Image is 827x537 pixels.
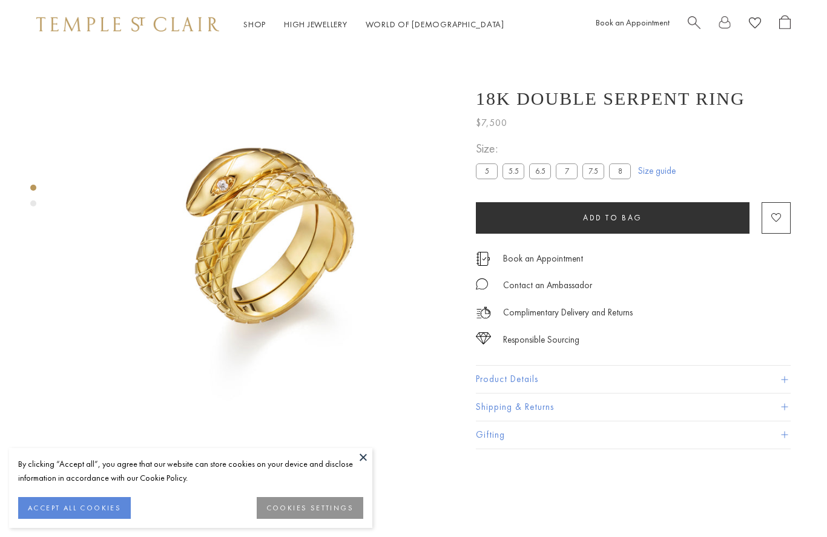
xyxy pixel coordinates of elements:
[583,212,642,223] span: Add to bag
[476,252,490,266] img: icon_appointment.svg
[503,252,583,265] a: Book an Appointment
[243,19,266,30] a: ShopShop
[476,88,745,109] h1: 18K Double Serpent Ring
[688,15,700,34] a: Search
[503,278,592,293] div: Contact an Ambassador
[476,202,750,234] button: Add to bag
[476,115,507,131] span: $7,500
[476,394,791,421] button: Shipping & Returns
[503,332,579,348] div: Responsible Sourcing
[30,182,36,216] div: Product gallery navigation
[503,305,633,320] p: Complimentary Delivery and Returns
[609,163,631,179] label: 8
[638,165,676,177] a: Size guide
[476,305,491,320] img: icon_delivery.svg
[502,163,524,179] label: 5.5
[257,497,363,519] button: COOKIES SETTINGS
[18,497,131,519] button: ACCEPT ALL COOKIES
[556,163,578,179] label: 7
[366,19,504,30] a: World of [DEMOGRAPHIC_DATA]World of [DEMOGRAPHIC_DATA]
[36,17,219,31] img: Temple St. Clair
[749,15,761,34] a: View Wishlist
[779,15,791,34] a: Open Shopping Bag
[529,163,551,179] label: 6.5
[596,17,670,28] a: Book an Appointment
[243,17,504,32] nav: Main navigation
[476,139,636,159] span: Size:
[18,457,363,485] div: By clicking “Accept all”, you agree that our website can store cookies on your device and disclos...
[476,421,791,449] button: Gifting
[582,163,604,179] label: 7.5
[79,48,458,427] img: 18K Double Serpent Ring
[476,278,488,290] img: MessageIcon-01_2.svg
[476,163,498,179] label: 5
[476,366,791,393] button: Product Details
[476,332,491,344] img: icon_sourcing.svg
[284,19,348,30] a: High JewelleryHigh Jewellery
